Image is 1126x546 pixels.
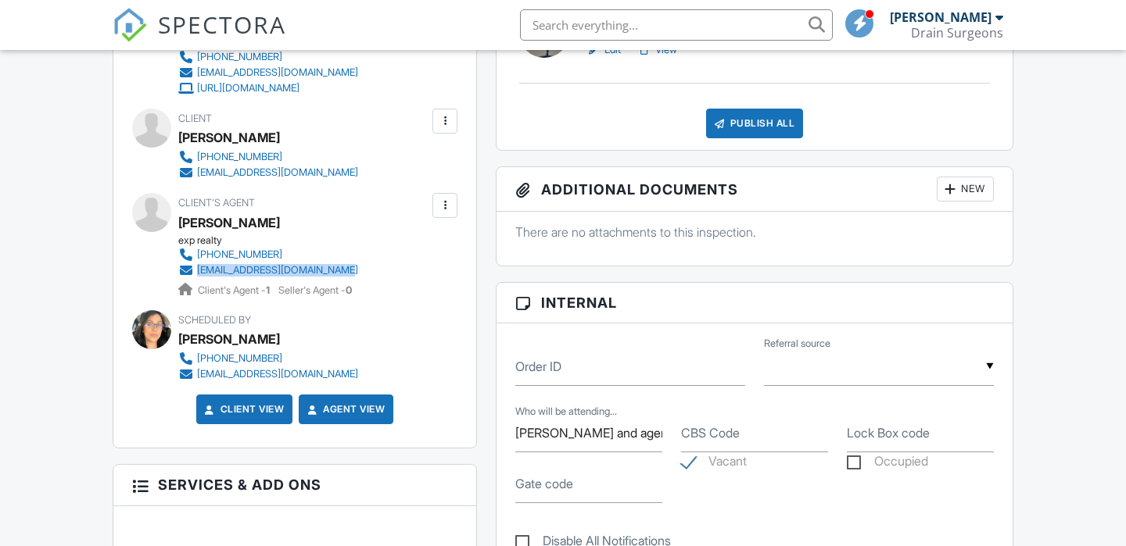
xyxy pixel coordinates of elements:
[197,248,282,261] div: [PHONE_NUMBER]
[197,368,358,380] div: [EMAIL_ADDRESS][DOMAIN_NAME]
[681,424,740,441] label: CBS Code
[520,9,833,41] input: Search everything...
[706,109,804,138] div: Publish All
[681,414,828,452] input: CBS Code
[178,80,358,96] a: [URL][DOMAIN_NAME]
[515,465,662,503] input: Gate code
[304,401,385,417] a: Agent View
[197,352,282,365] div: [PHONE_NUMBER]
[113,21,286,54] a: SPECTORA
[178,327,280,351] div: [PERSON_NAME]
[266,284,270,296] strong: 1
[178,197,255,209] span: Client's Agent
[911,25,1003,41] div: Drain Surgeons
[178,351,358,366] a: [PHONE_NUMBER]
[847,454,928,473] label: Occupied
[497,167,1013,212] h3: Additional Documents
[681,454,747,473] label: Vacant
[178,126,280,149] div: [PERSON_NAME]
[178,211,280,234] a: [PERSON_NAME]
[158,8,286,41] span: SPECTORA
[178,165,358,180] a: [EMAIL_ADDRESS][DOMAIN_NAME]
[178,149,358,165] a: [PHONE_NUMBER]
[847,414,994,452] input: Lock Box code
[515,223,994,241] p: There are no attachments to this inspection.
[515,414,662,452] input: Who will be attending, and when?
[113,8,147,42] img: The Best Home Inspection Software - Spectora
[515,405,617,419] label: Who will be attending, and when?
[178,247,358,262] a: [PHONE_NUMBER]
[178,65,358,80] a: [EMAIL_ADDRESS][DOMAIN_NAME]
[178,314,251,326] span: Scheduled By
[890,9,992,25] div: [PERSON_NAME]
[197,151,282,163] div: [PHONE_NUMBER]
[197,264,358,277] div: [EMAIL_ADDRESS][DOMAIN_NAME]
[586,42,621,58] a: Edit
[178,262,358,278] a: [EMAIL_ADDRESS][DOMAIN_NAME]
[198,284,272,296] span: Client's Agent -
[178,366,358,382] a: [EMAIL_ADDRESS][DOMAIN_NAME]
[764,337,830,351] label: Referral source
[178,234,371,247] div: exp realty
[637,42,677,58] a: View
[497,283,1013,323] h3: Internal
[113,465,476,505] h3: Services & Add ons
[515,475,573,492] label: Gate code
[937,177,994,202] div: New
[515,358,561,375] label: Order ID
[178,112,212,124] span: Client
[197,82,299,95] div: [URL][DOMAIN_NAME]
[202,401,285,417] a: Client View
[197,66,358,79] div: [EMAIL_ADDRESS][DOMAIN_NAME]
[847,424,930,441] label: Lock Box code
[346,284,352,296] strong: 0
[197,166,358,179] div: [EMAIL_ADDRESS][DOMAIN_NAME]
[278,284,352,296] span: Seller's Agent -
